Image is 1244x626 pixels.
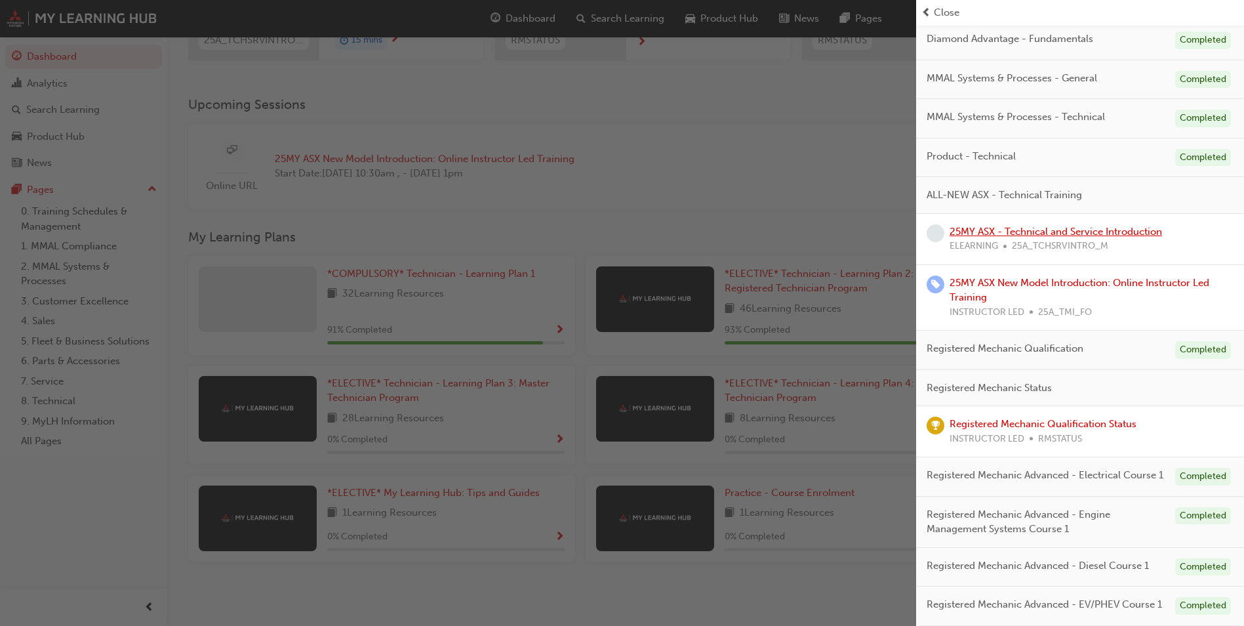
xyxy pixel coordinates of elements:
[950,226,1162,238] a: 25MY ASX - Technical and Service Introduction
[1175,468,1231,486] div: Completed
[927,381,1052,396] span: Registered Mechanic Status
[927,276,944,293] span: learningRecordVerb_ENROLL-icon
[927,110,1105,125] span: MMAL Systems & Processes - Technical
[1175,149,1231,167] div: Completed
[927,188,1082,203] span: ALL-NEW ASX - Technical Training
[1175,341,1231,359] div: Completed
[927,597,1162,612] span: Registered Mechanic Advanced - EV/PHEV Course 1
[950,305,1024,320] span: INSTRUCTOR LED
[950,239,998,254] span: ELEARNING
[1175,71,1231,89] div: Completed
[927,558,1149,574] span: Registered Mechanic Advanced - Diesel Course 1
[927,31,1093,47] span: Diamond Advantage - Fundamentals
[950,277,1209,304] a: 25MY ASX New Model Introduction: Online Instructor Led Training
[934,5,959,20] span: Close
[921,5,931,20] span: prev-icon
[1175,31,1231,49] div: Completed
[921,5,1239,20] button: prev-iconClose
[1175,110,1231,127] div: Completed
[950,418,1136,430] a: Registered Mechanic Qualification Status
[927,224,944,242] span: learningRecordVerb_NONE-icon
[1175,597,1231,615] div: Completed
[1038,305,1092,320] span: 25A_TMI_FO
[927,417,944,434] span: learningRecordVerb_ACHIEVE-icon
[1175,558,1231,576] div: Completed
[927,468,1163,483] span: Registered Mechanic Advanced - Electrical Course 1
[927,341,1083,356] span: Registered Mechanic Qualification
[927,507,1165,537] span: Registered Mechanic Advanced - Engine Management Systems Course 1
[1175,507,1231,525] div: Completed
[1012,239,1108,254] span: 25A_TCHSRVINTRO_M
[927,149,1016,164] span: Product - Technical
[927,71,1097,86] span: MMAL Systems & Processes - General
[1038,432,1082,447] span: RMSTATUS
[950,432,1024,447] span: INSTRUCTOR LED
